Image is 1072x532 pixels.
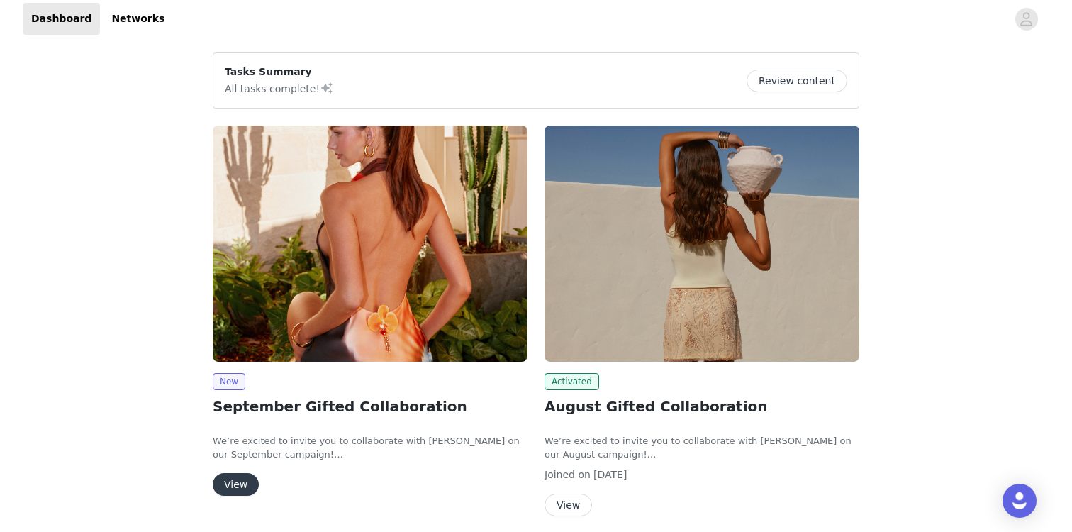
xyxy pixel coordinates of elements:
[213,473,259,496] button: View
[213,434,527,462] p: We’re excited to invite you to collaborate with [PERSON_NAME] on our September campaign!
[593,469,627,480] span: [DATE]
[213,396,527,417] h2: September Gifted Collaboration
[545,434,859,462] p: We’re excited to invite you to collaborate with [PERSON_NAME] on our August campaign!
[747,70,847,92] button: Review content
[545,396,859,417] h2: August Gifted Collaboration
[545,126,859,362] img: Peppermayo EU
[225,79,334,96] p: All tasks complete!
[545,373,599,390] span: Activated
[1020,8,1033,31] div: avatar
[225,65,334,79] p: Tasks Summary
[545,469,591,480] span: Joined on
[213,480,259,490] a: View
[545,500,592,511] a: View
[1003,484,1037,518] div: Open Intercom Messenger
[213,126,527,362] img: Peppermayo AUS
[545,494,592,516] button: View
[23,3,100,35] a: Dashboard
[103,3,173,35] a: Networks
[213,373,245,390] span: New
